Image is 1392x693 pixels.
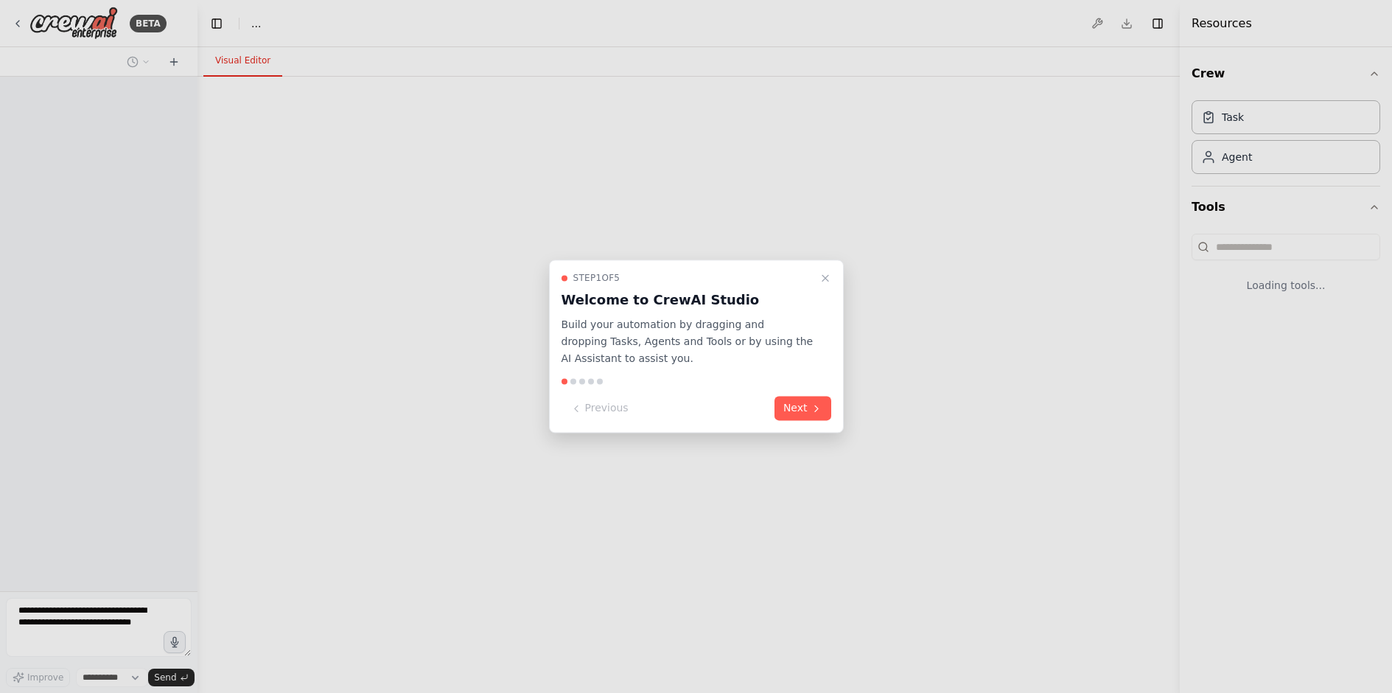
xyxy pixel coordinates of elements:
[562,397,637,421] button: Previous
[562,316,814,366] p: Build your automation by dragging and dropping Tasks, Agents and Tools or by using the AI Assista...
[206,13,227,34] button: Hide left sidebar
[562,290,814,310] h3: Welcome to CrewAI Studio
[816,269,834,287] button: Close walkthrough
[774,397,831,421] button: Next
[573,272,620,284] span: Step 1 of 5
